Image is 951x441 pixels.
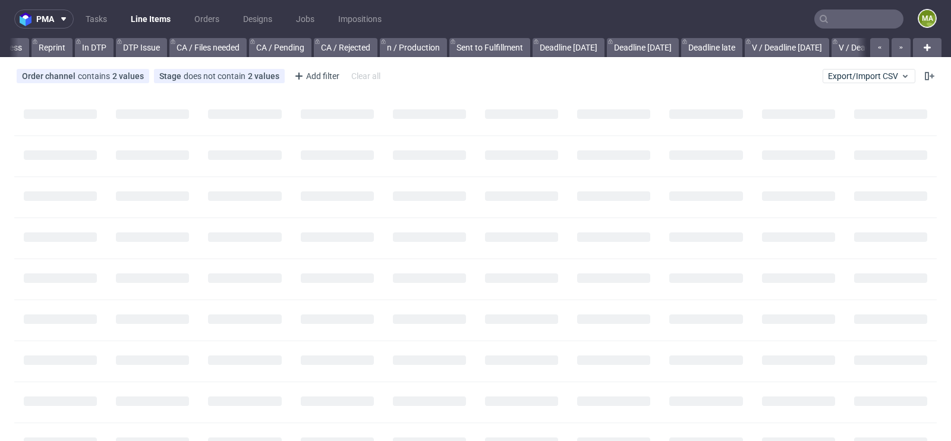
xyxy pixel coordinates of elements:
button: pma [14,10,74,29]
span: Order channel [22,71,78,81]
a: Deadline [DATE] [607,38,679,57]
span: Export/Import CSV [828,71,910,81]
a: Designs [236,10,279,29]
a: Tasks [78,10,114,29]
a: V / Deadline [DATE] [832,38,916,57]
a: Line Items [124,10,178,29]
a: Orders [187,10,226,29]
div: 2 values [248,71,279,81]
a: In DTP [75,38,114,57]
img: logo [20,12,36,26]
a: Jobs [289,10,322,29]
span: pma [36,15,54,23]
a: Reprint [32,38,73,57]
button: Export/Import CSV [823,69,915,83]
a: Impositions [331,10,389,29]
a: V / Deadline [DATE] [745,38,829,57]
figcaption: ma [919,10,936,27]
span: does not contain [184,71,248,81]
a: Deadline late [681,38,742,57]
div: 2 values [112,71,144,81]
a: n / Production [380,38,447,57]
a: Deadline [DATE] [533,38,604,57]
a: Sent to Fulfillment [449,38,530,57]
a: CA / Files needed [169,38,247,57]
span: Stage [159,71,184,81]
span: contains [78,71,112,81]
a: CA / Rejected [314,38,377,57]
a: CA / Pending [249,38,311,57]
a: DTP Issue [116,38,167,57]
div: Add filter [289,67,342,86]
div: Clear all [349,68,383,84]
